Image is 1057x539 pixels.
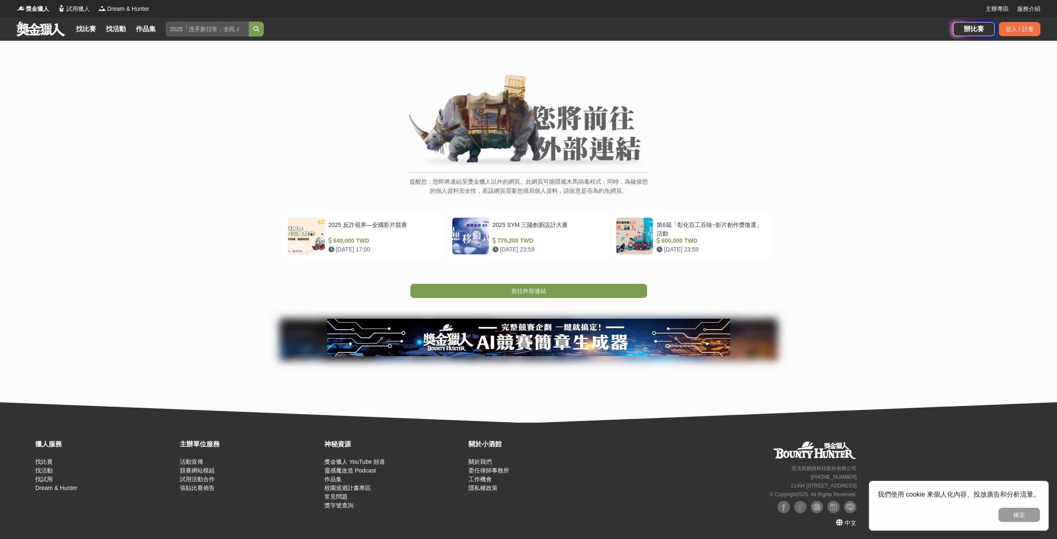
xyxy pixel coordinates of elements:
img: Logo [57,4,66,12]
div: [DATE] 23:59 [493,245,602,254]
a: Dream & Hunter [35,485,77,491]
a: 隱私權政策 [468,485,498,491]
div: 2025 反詐視界—全國影片競賽 [329,221,438,236]
a: 競賽網站模組 [180,467,215,474]
a: 找活動 [35,467,53,474]
a: 工作機會 [468,476,492,482]
a: 作品集 [132,23,159,35]
img: External Link Banner [409,74,648,168]
a: 獎金獵人 YouTube 頻道 [324,458,385,465]
img: Facebook [794,501,807,513]
a: Logo獎金獵人 [17,5,49,13]
a: 找比賽 [35,458,53,465]
img: Plurk [811,501,823,513]
div: 2025 SYM 三陽創新設計大賽 [493,221,602,236]
img: e66c81bb-b616-479f-8cf1-2a61d99b1888.jpg [327,319,730,356]
p: 提醒您，您即將連結至獎金獵人以外的網頁。此網頁可能隱藏木馬病毒程式；同時，為確保您的個人資料安全性，若該網頁需要您填寫個人資料，請留意是否為釣魚網頁。 [409,177,648,204]
a: 活動宣傳 [180,458,203,465]
span: Dream & Hunter [107,5,149,13]
a: 2025 SYM 三陽創新設計大賽 779,200 TWD [DATE] 23:59 [448,213,609,259]
a: 試用活動合作 [180,476,215,482]
img: Facebook [777,501,790,513]
span: 試用獵人 [66,5,90,13]
a: Logo試用獵人 [57,5,90,13]
a: 關於我們 [468,458,492,465]
input: 2025「洗手新日常：全民 ALL IN」洗手歌全台徵選 [166,22,249,37]
div: 獵人服務 [35,439,176,449]
img: LINE [844,501,856,513]
a: 委任律師事務所 [468,467,509,474]
a: 前往外部連結 [410,284,647,298]
a: 作品集 [324,476,342,482]
div: 登入 / 註冊 [999,22,1040,36]
small: © Copyright 2025 . All Rights Reserved. [770,492,856,497]
div: 779,200 TWD [493,236,602,245]
a: 服務介紹 [1017,5,1040,13]
small: 11494 [STREET_ADDRESS] [791,483,857,489]
a: 找比賽 [73,23,99,35]
span: 獎金獵人 [26,5,49,13]
a: 找活動 [103,23,129,35]
a: 校園巡迴計畫專區 [324,485,371,491]
a: LogoDream & Hunter [98,5,149,13]
div: [DATE] 17:00 [329,245,438,254]
div: 主辦單位服務 [180,439,320,449]
button: 確定 [998,508,1040,522]
a: 靈感魔改造 Podcast [324,467,376,474]
a: 主辦專區 [986,5,1009,13]
div: 640,000 TWD [329,236,438,245]
span: 我們使用 cookie 來個人化內容、投放廣告和分析流量。 [878,491,1040,498]
a: 2025 反詐視界—全國影片競賽 640,000 TWD [DATE] 17:00 [284,213,445,259]
div: [DATE] 23:59 [657,245,766,254]
a: 辦比賽 [953,22,995,36]
div: 關於小酒館 [468,439,609,449]
div: 神秘資源 [324,439,465,449]
span: 中文 [845,519,856,526]
a: 張貼比賽佈告 [180,485,215,491]
small: 恩克斯網路科技股份有限公司 [792,465,856,471]
div: 600,000 TWD [657,236,766,245]
a: 獎字號查詢 [324,502,353,509]
img: Logo [17,4,25,12]
small: [PHONE_NUMBER] [811,474,856,480]
img: Instagram [827,501,840,513]
span: 前往外部連結 [511,288,546,294]
img: Logo [98,4,106,12]
a: 常見問題 [324,493,348,500]
a: 第6屆「彰化百工百味~影片創作獎徵選」活動 600,000 TWD [DATE] 23:59 [612,213,773,259]
div: 第6屆「彰化百工百味~影片創作獎徵選」活動 [657,221,766,236]
a: 找試用 [35,476,53,482]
